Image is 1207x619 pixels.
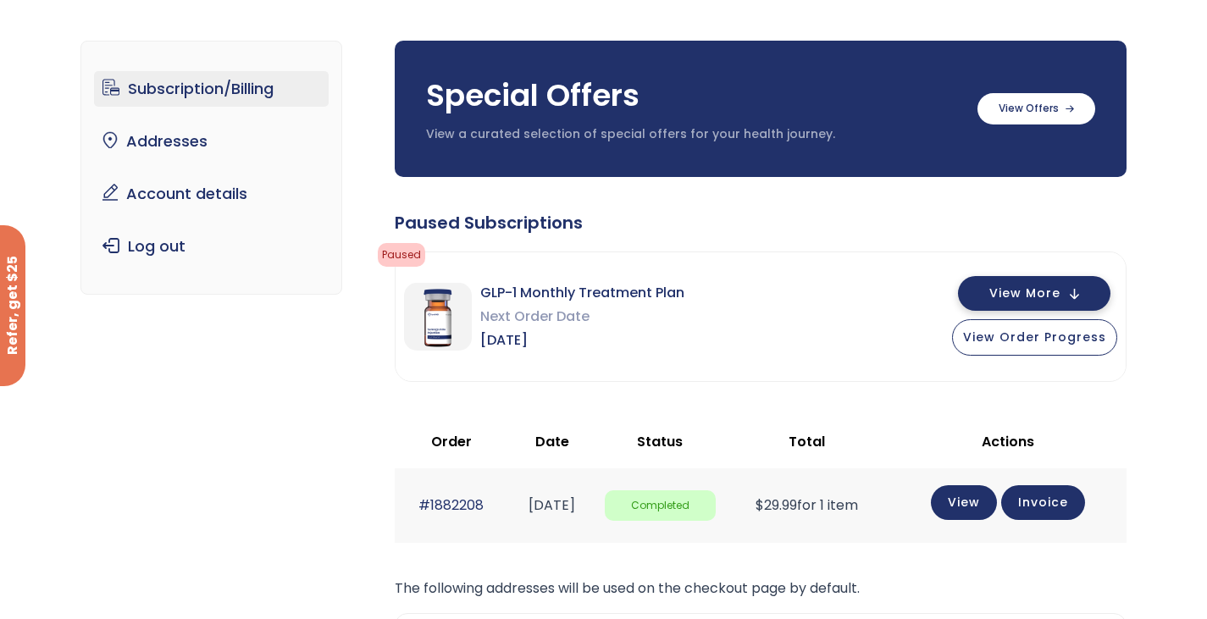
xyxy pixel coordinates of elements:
[431,432,472,451] span: Order
[94,71,329,107] a: Subscription/Billing
[378,243,425,267] span: Paused
[480,305,684,329] span: Next Order Date
[395,211,1127,235] div: Paused Subscriptions
[426,126,961,143] p: View a curated selection of special offers for your health journey.
[480,329,684,352] span: [DATE]
[952,319,1117,356] button: View Order Progress
[982,432,1034,451] span: Actions
[395,577,1127,600] p: The following addresses will be used on the checkout page by default.
[789,432,825,451] span: Total
[535,432,569,451] span: Date
[94,176,329,212] a: Account details
[931,485,997,520] a: View
[756,495,764,515] span: $
[480,281,684,305] span: GLP-1 Monthly Treatment Plan
[756,495,797,515] span: 29.99
[963,329,1106,345] span: View Order Progress
[426,75,961,117] h3: Special Offers
[724,468,889,542] td: for 1 item
[529,495,575,515] time: [DATE]
[1001,485,1085,520] a: Invoice
[80,41,342,295] nav: Account pages
[94,124,329,159] a: Addresses
[418,495,484,515] a: #1882208
[958,276,1110,311] button: View More
[94,229,329,264] a: Log out
[637,432,683,451] span: Status
[605,490,716,522] span: Completed
[989,288,1060,299] span: View More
